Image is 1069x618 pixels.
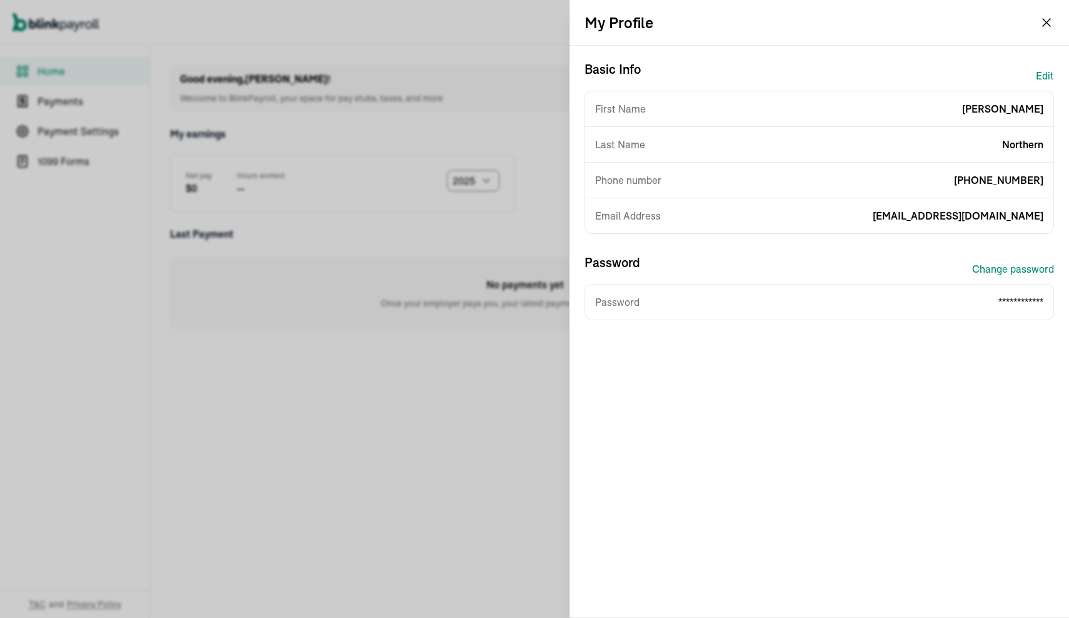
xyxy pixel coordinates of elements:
span: Phone number [595,173,661,188]
button: Change password [972,254,1054,284]
span: Password [595,295,640,310]
h3: Password [585,254,640,284]
span: [PHONE_NUMBER] [954,173,1043,188]
span: Last Name [595,137,645,152]
h2: My Profile [585,13,653,33]
span: First Name [595,101,646,116]
span: [EMAIL_ADDRESS][DOMAIN_NAME] [873,208,1043,223]
span: Email Address [595,208,661,223]
h3: Basic Info [585,61,641,91]
span: [PERSON_NAME] [962,101,1043,116]
span: Northern [1002,137,1043,152]
button: Edit [1036,61,1054,91]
